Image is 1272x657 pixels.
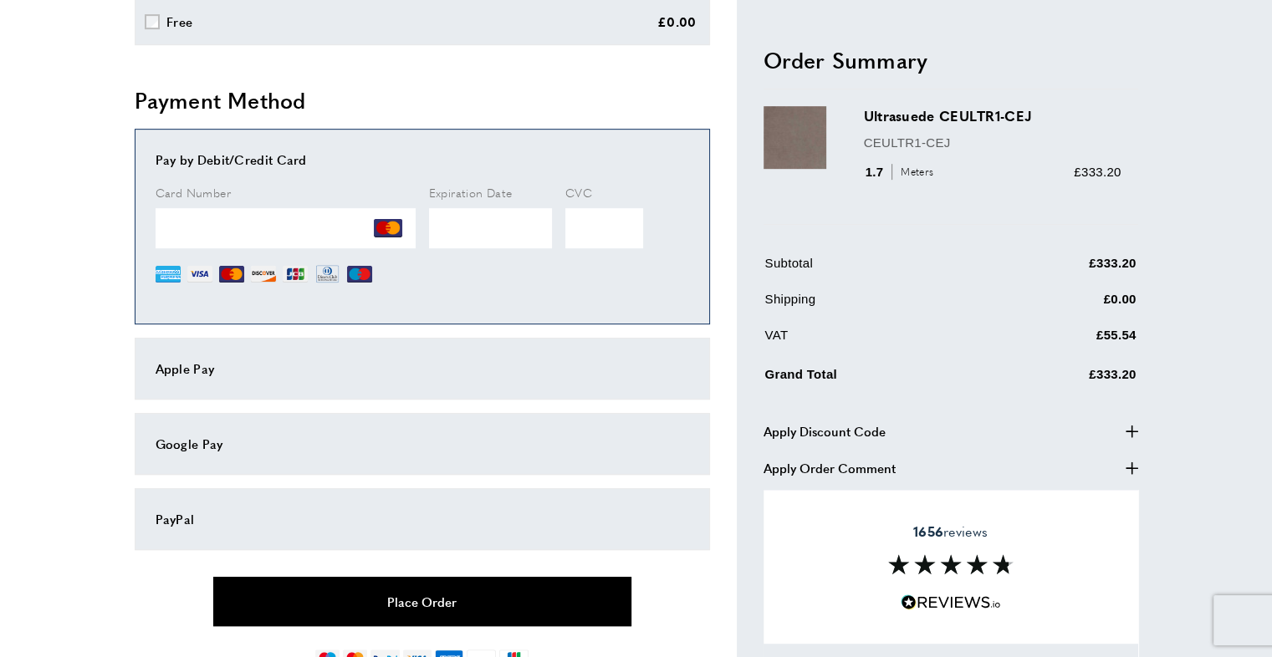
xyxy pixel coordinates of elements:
img: DI.png [251,262,276,287]
img: Reviews section [888,554,1014,574]
img: Ultrasuede CEULTR1-CEJ [764,107,826,170]
span: Card Number [156,184,231,201]
span: Expiration Date [429,184,513,201]
div: Google Pay [156,434,689,454]
div: PayPal [156,509,689,529]
iframe: Secure Credit Card Frame - Credit Card Number [156,208,416,248]
div: 1.7 [864,162,940,182]
td: £333.20 [990,361,1137,397]
div: Apple Pay [156,359,689,379]
img: MC.png [219,262,244,287]
span: reviews [913,523,988,540]
div: Pay by Debit/Credit Card [156,150,689,170]
span: Apply Discount Code [764,421,886,441]
div: £0.00 [657,12,697,32]
span: Meters [891,165,937,181]
strong: 1656 [913,522,943,541]
button: Place Order [213,577,631,626]
img: MC.png [374,214,402,242]
h2: Payment Method [135,85,710,115]
img: VI.png [187,262,212,287]
td: £55.54 [990,325,1137,358]
td: £333.20 [990,253,1137,286]
span: £333.20 [1074,165,1121,179]
p: CEULTR1-CEJ [864,133,1121,153]
iframe: Secure Credit Card Frame - CVV [565,208,643,248]
td: VAT [765,325,989,358]
span: CVC [565,184,592,201]
h2: Order Summary [764,45,1138,75]
h3: Ultrasuede CEULTR1-CEJ [864,107,1121,126]
td: Subtotal [765,253,989,286]
img: DN.png [314,262,341,287]
img: AE.png [156,262,181,287]
td: £0.00 [990,289,1137,322]
td: Grand Total [765,361,989,397]
img: MI.png [347,262,372,287]
iframe: Secure Credit Card Frame - Expiration Date [429,208,553,248]
span: Apply Order Comment [764,458,896,478]
div: Free [166,12,192,32]
img: Reviews.io 5 stars [901,594,1001,610]
img: JCB.png [283,262,308,287]
td: Shipping [765,289,989,322]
